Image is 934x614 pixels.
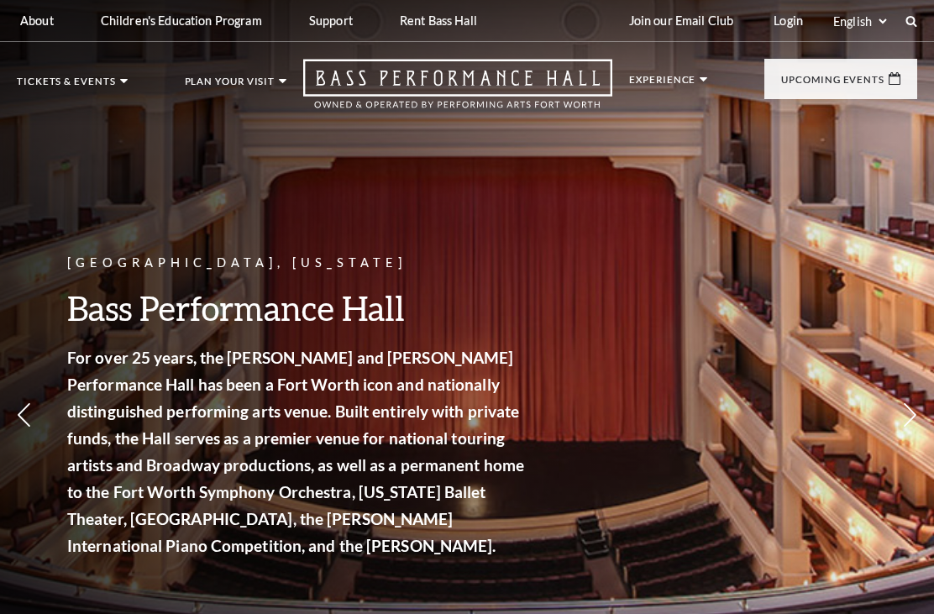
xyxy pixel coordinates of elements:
[185,76,275,95] p: Plan Your Visit
[830,13,889,29] select: Select:
[20,13,54,28] p: About
[101,13,262,28] p: Children's Education Program
[400,13,477,28] p: Rent Bass Hall
[67,253,529,274] p: [GEOGRAPHIC_DATA], [US_STATE]
[67,348,524,555] strong: For over 25 years, the [PERSON_NAME] and [PERSON_NAME] Performance Hall has been a Fort Worth ico...
[17,76,116,95] p: Tickets & Events
[781,75,884,93] p: Upcoming Events
[309,13,353,28] p: Support
[629,75,695,93] p: Experience
[67,286,529,329] h3: Bass Performance Hall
